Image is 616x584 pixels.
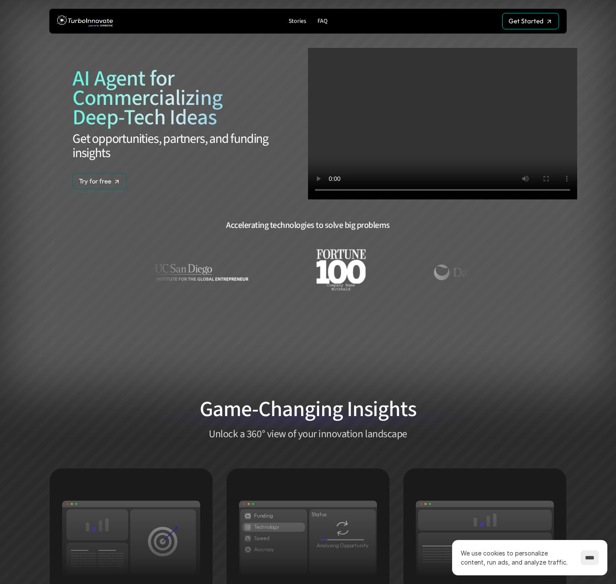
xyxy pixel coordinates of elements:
[317,18,327,25] p: FAQ
[314,16,331,27] a: FAQ
[502,13,559,29] a: Get Started
[57,13,113,29] img: TurboInnovate Logo
[509,17,544,25] p: Get Started
[285,16,310,27] a: Stories
[461,549,572,567] p: We use cookies to personalize content, run ads, and analyze traffic.
[289,18,306,25] p: Stories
